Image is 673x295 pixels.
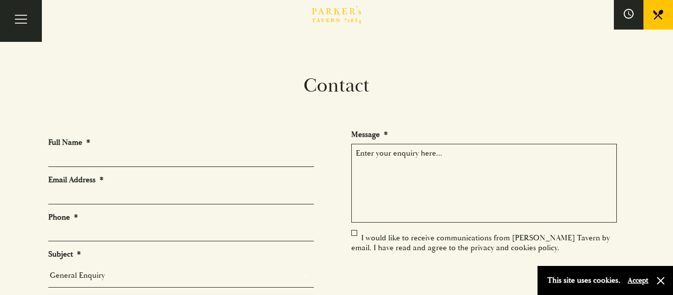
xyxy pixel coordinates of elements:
label: Message [351,130,388,140]
label: Full Name [48,137,90,148]
p: This site uses cookies. [547,273,620,288]
label: Subject [48,249,81,260]
button: Close and accept [656,276,666,286]
label: I would like to receive communications from [PERSON_NAME] Tavern by email. I have read and agree ... [351,233,610,253]
label: Email Address [48,175,103,185]
label: Phone [48,212,78,223]
h1: Contact [41,74,632,98]
button: Accept [628,276,648,285]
